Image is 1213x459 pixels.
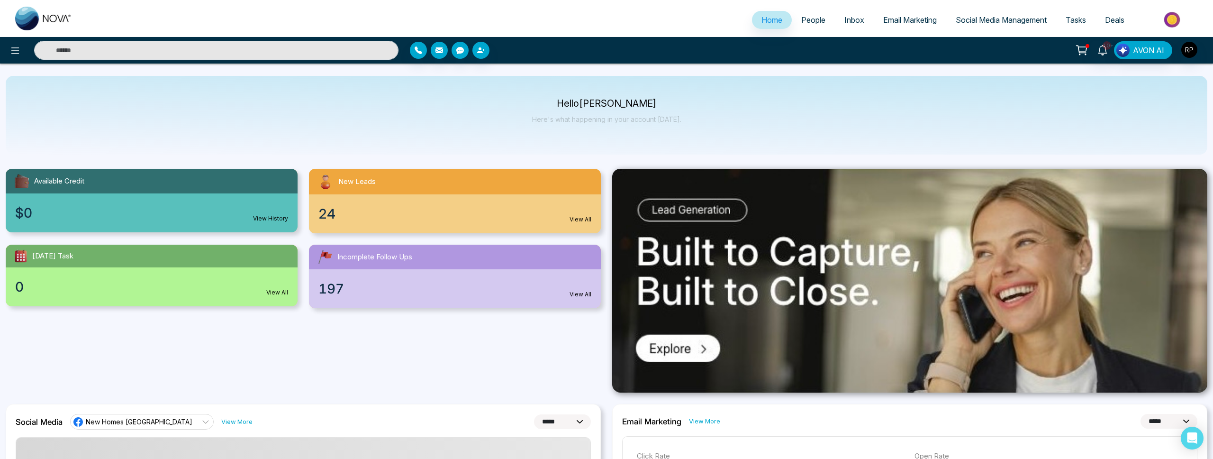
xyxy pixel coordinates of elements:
[761,15,782,25] span: Home
[844,15,864,25] span: Inbox
[1095,11,1134,29] a: Deals
[13,173,30,190] img: availableCredit.svg
[946,11,1056,29] a: Social Media Management
[883,15,937,25] span: Email Marketing
[318,204,335,224] span: 24
[612,169,1207,393] img: .
[1066,15,1086,25] span: Tasks
[1056,11,1095,29] a: Tasks
[1133,45,1164,56] span: AVON AI
[32,251,73,262] span: [DATE] Task
[570,215,591,224] a: View All
[1105,15,1124,25] span: Deals
[1091,41,1114,58] a: 10+
[532,100,681,108] p: Hello [PERSON_NAME]
[15,203,32,223] span: $0
[1116,44,1130,57] img: Lead Flow
[303,245,606,308] a: Incomplete Follow Ups197View All
[532,115,681,123] p: Here's what happening in your account [DATE].
[13,248,28,264] img: todayTask.svg
[956,15,1047,25] span: Social Media Management
[16,417,63,427] h2: Social Media
[221,417,253,426] a: View More
[801,15,825,25] span: People
[266,288,288,297] a: View All
[15,277,24,297] span: 0
[318,279,344,299] span: 197
[1181,42,1197,58] img: User Avatar
[86,417,192,426] span: New Homes [GEOGRAPHIC_DATA]
[835,11,874,29] a: Inbox
[1181,427,1204,450] div: Open Intercom Messenger
[792,11,835,29] a: People
[253,214,288,223] a: View History
[874,11,946,29] a: Email Marketing
[622,417,681,426] h2: Email Marketing
[34,176,84,187] span: Available Credit
[338,176,376,187] span: New Leads
[1103,41,1111,50] span: 10+
[570,290,591,299] a: View All
[303,169,606,233] a: New Leads24View All
[337,252,412,263] span: Incomplete Follow Ups
[15,7,72,30] img: Nova CRM Logo
[752,11,792,29] a: Home
[689,417,720,426] a: View More
[317,248,334,266] img: followUps.svg
[1139,9,1207,30] img: Market-place.gif
[1114,41,1172,59] button: AVON AI
[317,173,335,191] img: newLeads.svg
